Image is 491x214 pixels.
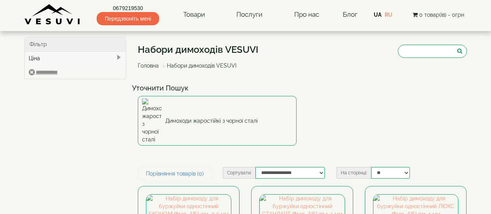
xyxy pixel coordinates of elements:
a: Послуги [229,6,270,24]
a: Товари [175,6,213,24]
a: Порівняння товарів (0) [138,167,212,180]
a: RU [385,12,392,18]
span: 0 товар(ів) - 0грн [419,12,464,18]
div: Фільтр [25,37,126,52]
img: Завод VESUVI [24,4,81,25]
div: Ціна [25,52,126,65]
a: Димоходи жаростійкі з чорної сталі Димоходи жаростійкі з чорної сталі [138,96,297,146]
label: На сторінці: [337,167,371,179]
a: 0679219530 [97,4,159,12]
img: Димоходи жаростійкі з чорної сталі [142,98,161,143]
a: UA [374,12,382,18]
h4: Уточнити Пошук [132,84,473,92]
li: Набори димоходів VESUVI [160,62,236,70]
a: Блог [343,10,357,18]
button: 0 товар(ів) - 0грн [410,10,467,19]
h1: Набори димоходів VESUVI [138,45,259,55]
a: Про нас [286,6,327,24]
span: Передзвоніть мені [97,12,159,25]
a: Головна [138,63,159,69]
label: Сортувати: [223,167,255,179]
